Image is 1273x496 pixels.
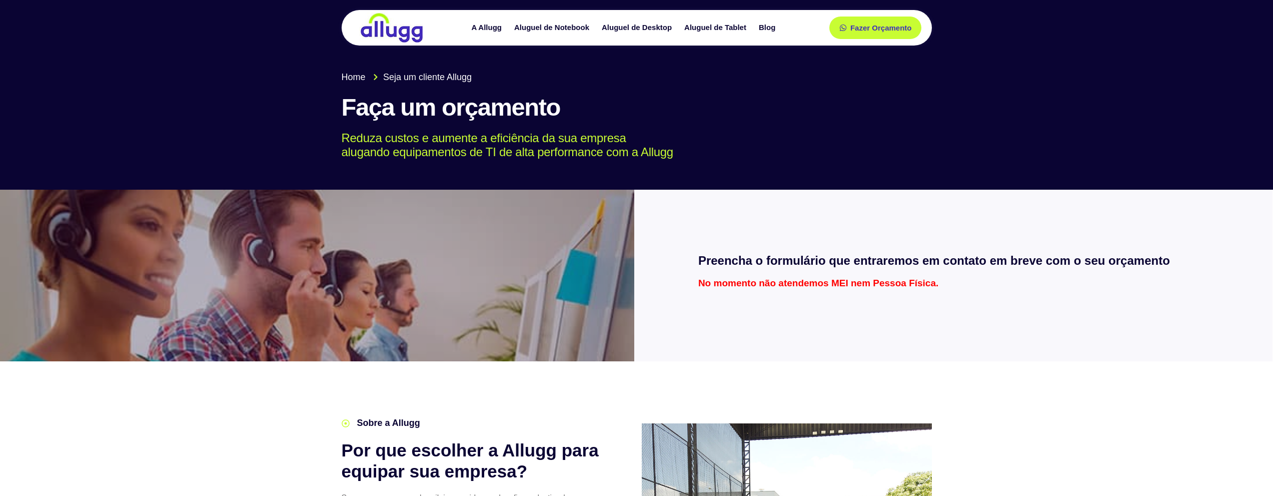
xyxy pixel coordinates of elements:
[698,254,1209,268] h2: Preencha o formulário que entraremos em contato em breve com o seu orçamento
[509,19,597,37] a: Aluguel de Notebook
[466,19,509,37] a: A Allugg
[381,71,472,84] span: Seja um cliente Allugg
[359,13,424,43] img: locação de TI é Allugg
[342,71,366,84] span: Home
[342,94,932,121] h1: Faça um orçamento
[850,24,912,32] span: Fazer Orçamento
[342,131,917,160] p: Reduza custos e aumente a eficiência da sua empresa alugando equipamentos de TI de alta performan...
[754,19,783,37] a: Blog
[597,19,679,37] a: Aluguel de Desktop
[342,440,612,482] h2: Por que escolher a Allugg para equipar sua empresa?
[698,278,1209,288] p: No momento não atendemos MEI nem Pessoa Física.
[679,19,754,37] a: Aluguel de Tablet
[355,416,420,430] span: Sobre a Allugg
[829,17,922,39] a: Fazer Orçamento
